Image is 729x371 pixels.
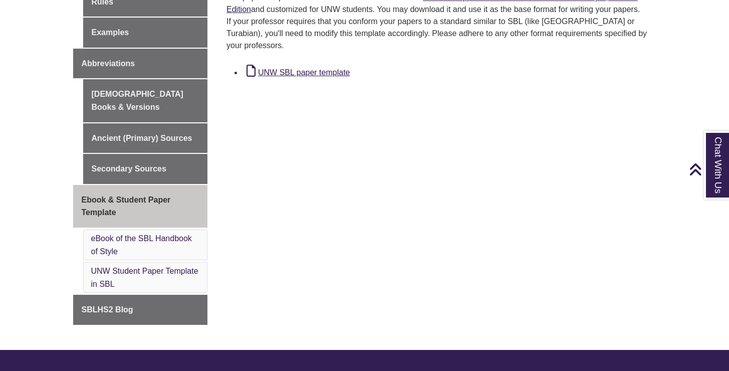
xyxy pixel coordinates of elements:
a: Examples [83,18,208,48]
a: Ebook & Student Paper Template [73,185,208,228]
span: Abbreviations [82,59,135,68]
a: UNW Student Paper Template in SBL [91,267,198,288]
a: UNW SBL paper template [247,68,350,77]
a: [DEMOGRAPHIC_DATA] Books & Versions [83,79,208,122]
a: Ancient (Primary) Sources [83,123,208,153]
a: Secondary Sources [83,154,208,184]
a: eBook of the SBL Handbook of Style [91,234,192,256]
span: SBLHS2 Blog [82,305,133,314]
span: Ebook & Student Paper Template [82,196,171,217]
a: Back to Top [689,162,726,176]
a: SBLHS2 Blog [73,295,208,325]
a: Abbreviations [73,49,208,79]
